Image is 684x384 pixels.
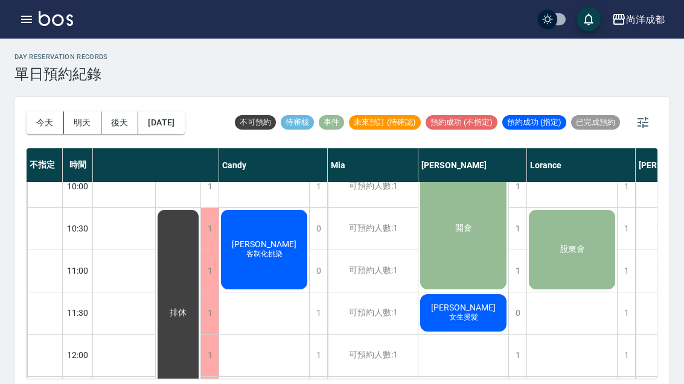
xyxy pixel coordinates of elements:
[557,244,587,255] span: 股東會
[617,292,635,334] div: 1
[200,335,219,376] div: 1
[577,7,601,31] button: save
[309,208,327,250] div: 0
[39,11,73,26] img: Logo
[63,207,93,250] div: 10:30
[453,223,475,234] span: 開會
[617,166,635,207] div: 1
[418,148,527,182] div: [PERSON_NAME]
[27,148,63,182] div: 不指定
[309,335,327,376] div: 1
[229,239,299,249] span: [PERSON_NAME]
[63,292,93,334] div: 11:30
[65,148,219,182] div: Lance
[508,292,526,334] div: 0
[527,148,636,182] div: Lorance
[429,303,498,312] span: [PERSON_NAME]
[281,117,314,128] span: 待審核
[617,208,635,250] div: 1
[101,112,139,134] button: 後天
[200,292,219,334] div: 1
[508,208,526,250] div: 1
[309,166,327,207] div: 1
[328,292,418,334] div: 可預約人數:1
[14,53,108,61] h2: day Reservation records
[64,112,101,134] button: 明天
[508,335,526,376] div: 1
[200,208,219,250] div: 1
[328,335,418,376] div: 可預約人數:1
[447,312,481,323] span: 女生燙髮
[27,112,64,134] button: 今天
[571,117,620,128] span: 已完成預約
[235,117,276,128] span: 不可預約
[309,292,327,334] div: 1
[328,208,418,250] div: 可預約人數:1
[200,250,219,292] div: 1
[319,117,344,128] span: 事件
[349,117,421,128] span: 未來預訂 (待確認)
[617,250,635,292] div: 1
[508,166,526,207] div: 1
[426,117,497,128] span: 預約成功 (不指定)
[502,117,566,128] span: 預約成功 (指定)
[328,166,418,207] div: 可預約人數:1
[63,148,93,182] div: 時間
[328,148,418,182] div: Mia
[219,148,328,182] div: Candy
[309,250,327,292] div: 0
[63,250,93,292] div: 11:00
[617,335,635,376] div: 1
[607,7,670,32] button: 尚洋成都
[138,112,184,134] button: [DATE]
[63,165,93,207] div: 10:00
[328,250,418,292] div: 可預約人數:1
[626,12,665,27] div: 尚洋成都
[200,166,219,207] div: 1
[244,249,285,259] span: 客制化挑染
[508,250,526,292] div: 1
[63,334,93,376] div: 12:00
[167,307,189,318] span: 排休
[14,66,108,83] h3: 單日預約紀錄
